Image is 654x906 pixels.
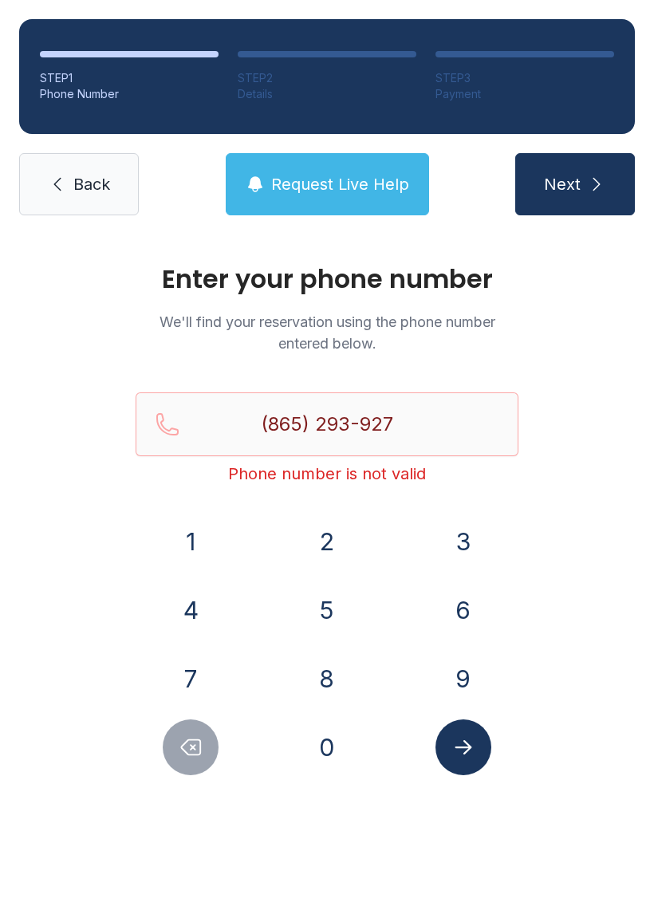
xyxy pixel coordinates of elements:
button: Delete number [163,719,219,775]
div: STEP 2 [238,70,416,86]
div: STEP 1 [40,70,219,86]
div: Phone number is not valid [136,463,518,485]
span: Request Live Help [271,173,409,195]
button: 7 [163,651,219,707]
span: Back [73,173,110,195]
button: Submit lookup form [435,719,491,775]
button: 9 [435,651,491,707]
input: Reservation phone number [136,392,518,456]
button: 1 [163,514,219,569]
div: STEP 3 [435,70,614,86]
button: 0 [299,719,355,775]
button: 4 [163,582,219,638]
div: Details [238,86,416,102]
button: 6 [435,582,491,638]
h1: Enter your phone number [136,266,518,292]
div: Payment [435,86,614,102]
button: 2 [299,514,355,569]
button: 3 [435,514,491,569]
button: 8 [299,651,355,707]
span: Next [544,173,581,195]
p: We'll find your reservation using the phone number entered below. [136,311,518,354]
button: 5 [299,582,355,638]
div: Phone Number [40,86,219,102]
